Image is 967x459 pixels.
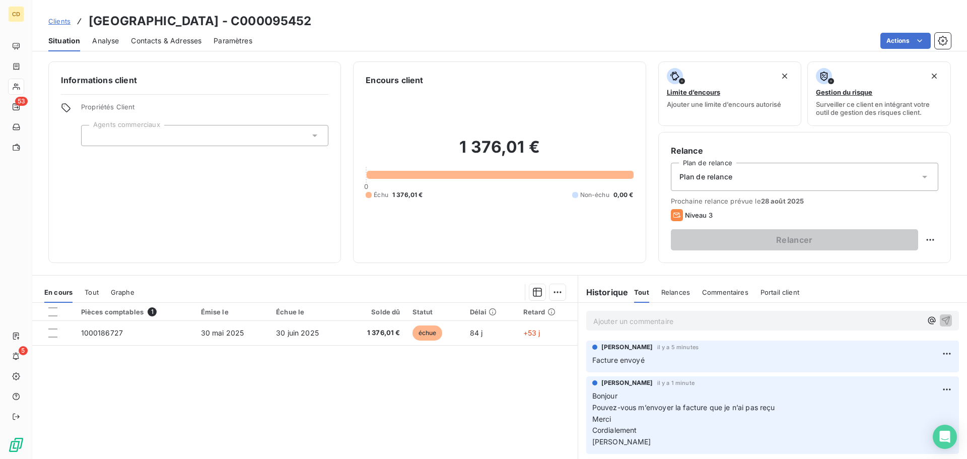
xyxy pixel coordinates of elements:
[601,378,653,387] span: [PERSON_NAME]
[592,391,617,400] span: Bonjour
[85,288,99,296] span: Tout
[761,288,799,296] span: Portail client
[601,343,653,352] span: [PERSON_NAME]
[933,425,957,449] div: Open Intercom Messenger
[657,380,695,386] span: il y a 1 minute
[592,356,645,364] span: Facture envoyé
[470,329,483,337] span: 84 j
[374,190,388,200] span: Échu
[667,88,720,96] span: Limite d’encours
[578,286,629,298] h6: Historique
[366,137,633,167] h2: 1 376,01 €
[214,36,252,46] span: Paramètres
[148,307,157,316] span: 1
[61,74,328,86] h6: Informations client
[8,437,24,453] img: Logo LeanPay
[44,288,73,296] span: En cours
[658,61,802,126] button: Limite d’encoursAjouter une limite d’encours autorisé
[592,415,611,423] span: Merci
[364,182,368,190] span: 0
[523,308,572,316] div: Retard
[523,329,540,337] span: +53 j
[667,100,781,108] span: Ajouter une limite d’encours autorisé
[592,403,775,412] span: Pouvez-vous m’envoyer la facture que je n’ai pas reçu
[276,329,319,337] span: 30 juin 2025
[81,307,189,316] div: Pièces comptables
[201,308,264,316] div: Émise le
[90,131,98,140] input: Ajouter une valeur
[634,288,649,296] span: Tout
[671,229,918,250] button: Relancer
[592,437,651,446] span: [PERSON_NAME]
[366,74,423,86] h6: Encours client
[48,36,80,46] span: Situation
[702,288,748,296] span: Commentaires
[111,288,134,296] span: Graphe
[48,16,71,26] a: Clients
[592,426,637,434] span: Cordialement
[880,33,931,49] button: Actions
[412,325,443,341] span: échue
[671,145,938,157] h6: Relance
[351,308,400,316] div: Solde dû
[276,308,338,316] div: Échue le
[657,344,699,350] span: il y a 5 minutes
[816,100,942,116] span: Surveiller ce client en intégrant votre outil de gestion des risques client.
[613,190,634,200] span: 0,00 €
[81,329,123,337] span: 1000186727
[8,99,24,115] a: 53
[816,88,872,96] span: Gestion du risque
[351,328,400,338] span: 1 376,01 €
[8,6,24,22] div: CD
[807,61,951,126] button: Gestion du risqueSurveiller ce client en intégrant votre outil de gestion des risques client.
[81,103,328,117] span: Propriétés Client
[15,97,28,106] span: 53
[761,197,804,205] span: 28 août 2025
[685,211,713,219] span: Niveau 3
[671,197,938,205] span: Prochaine relance prévue le
[412,308,458,316] div: Statut
[392,190,423,200] span: 1 376,01 €
[201,329,244,337] span: 30 mai 2025
[92,36,119,46] span: Analyse
[19,346,28,355] span: 5
[131,36,201,46] span: Contacts & Adresses
[580,190,609,200] span: Non-échu
[661,288,690,296] span: Relances
[48,17,71,25] span: Clients
[679,172,732,182] span: Plan de relance
[89,12,312,30] h3: [GEOGRAPHIC_DATA] - C000095452
[470,308,511,316] div: Délai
